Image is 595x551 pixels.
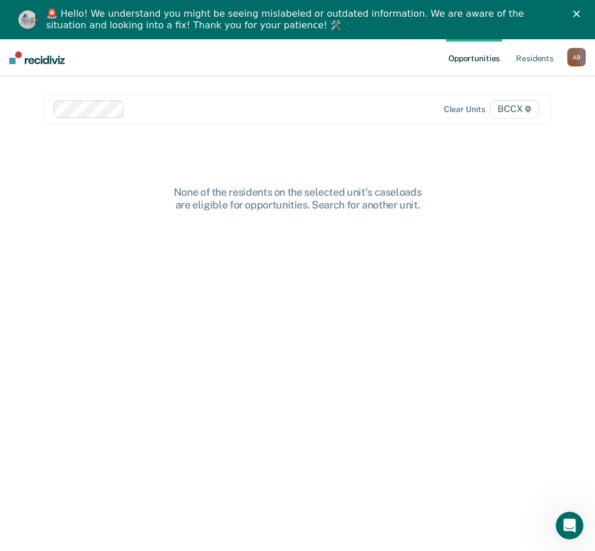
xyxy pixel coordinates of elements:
[556,512,583,539] iframe: Intercom live chat
[113,186,482,211] div: None of the residents on the selected unit's caseloads are eligible for opportunities. Search for...
[446,39,502,76] a: Opportunities
[46,8,558,31] div: 🚨 Hello! We understand you might be seeing mislabeled or outdated information. We are aware of th...
[567,48,586,66] div: A B
[490,100,539,118] span: BCCX
[18,10,37,29] img: Profile image for Kim
[573,10,585,17] div: Close
[567,48,586,66] button: AB
[514,39,556,76] a: Residents
[9,51,65,64] img: Recidiviz
[444,105,486,114] div: Clear units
